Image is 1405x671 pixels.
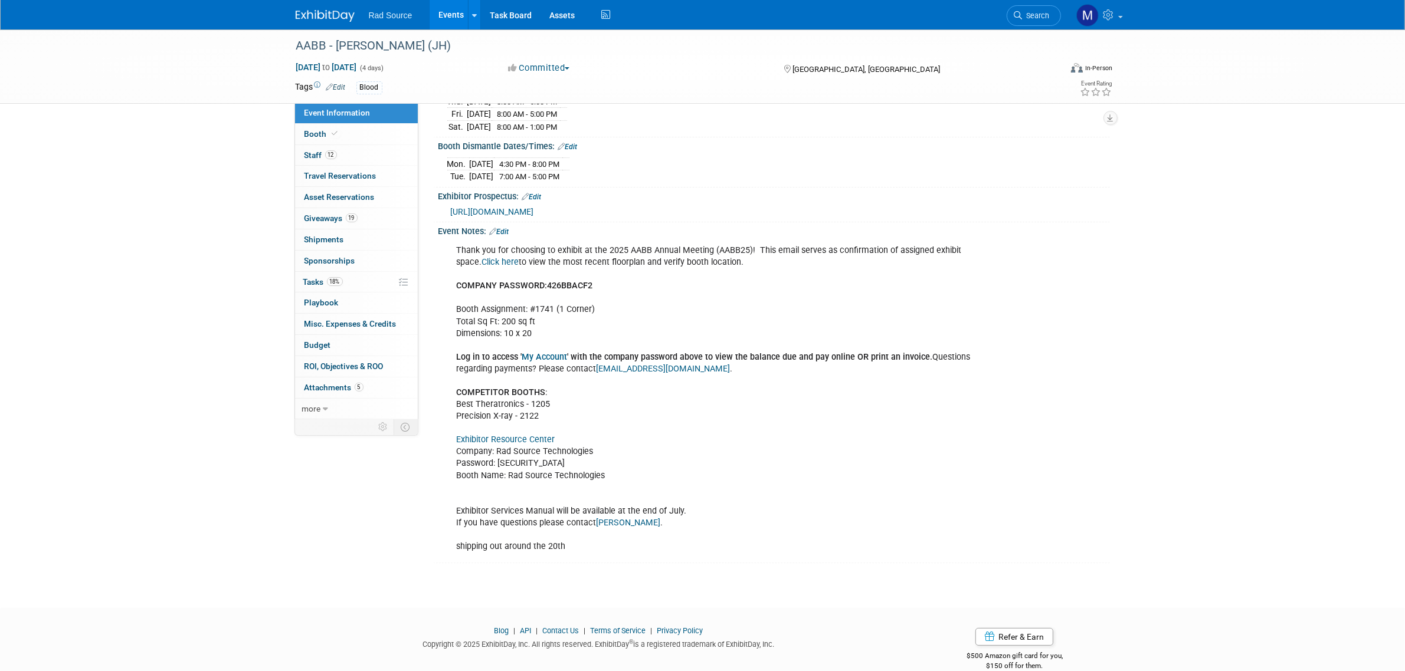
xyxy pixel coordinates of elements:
a: [URL][DOMAIN_NAME] [451,207,534,216]
span: Asset Reservations [304,192,375,202]
div: In-Person [1085,64,1112,73]
a: Terms of Service [590,626,646,635]
td: [DATE] [467,120,492,133]
span: Event Information [304,108,371,117]
a: Attachments5 [295,377,418,398]
a: Edit [326,83,346,91]
a: Booth [295,124,418,144]
a: [PERSON_NAME] [597,518,661,528]
a: My Account [522,352,568,362]
div: Event Notes: [438,222,1110,238]
b: Log in to access ' ' with the company password above to view the balance due and pay online OR pr... [457,352,933,362]
a: Giveaways19 [295,208,418,229]
td: Toggle Event Tabs [394,419,418,435]
img: Melissa Conboy [1076,4,1099,27]
a: ROI, Objectives & ROO [295,356,418,377]
span: 7:00 AM - 5:00 PM [500,172,560,181]
sup: ® [629,639,633,645]
a: Refer & Earn [975,628,1053,646]
span: Attachments [304,383,363,392]
b: COMPANY PASSWORD: [457,281,548,291]
span: Tasks [303,277,343,287]
span: Travel Reservations [304,171,376,180]
div: Booth Dismantle Dates/Times: [438,137,1110,153]
a: Asset Reservations [295,187,418,208]
a: Privacy Policy [657,626,703,635]
span: | [510,626,518,635]
a: API [520,626,531,635]
a: [EMAIL_ADDRESS][DOMAIN_NAME] [597,364,731,374]
a: Event Information [295,103,418,123]
div: $500 Amazon gift card for you, [919,643,1110,670]
b: 426BBACF2 [548,281,593,291]
span: [DATE] [DATE] [296,62,358,73]
span: [GEOGRAPHIC_DATA], [GEOGRAPHIC_DATA] [792,65,940,74]
td: Personalize Event Tab Strip [374,419,394,435]
span: 4:30 PM - 8:00 PM [500,160,560,169]
a: Edit [558,143,578,151]
div: AABB - [PERSON_NAME] (JH) [292,35,1043,57]
span: 12 [325,150,337,159]
div: Event Rating [1080,81,1112,87]
div: Exhibitor Prospectus: [438,188,1110,203]
div: Event Format [991,61,1113,79]
a: Exhibitor Resource Center [457,435,555,445]
span: Staff [304,150,337,160]
a: Edit [490,228,509,236]
a: Staff12 [295,145,418,166]
div: Copyright © 2025 ExhibitDay, Inc. All rights reserved. ExhibitDay is a registered trademark of Ex... [296,636,902,650]
b: BOOTHS [512,387,546,397]
span: Giveaways [304,213,358,223]
span: 8:00 AM - 5:00 PM [497,110,558,119]
span: Booth [304,129,340,139]
a: Click here [482,257,519,267]
span: 19 [346,213,358,222]
a: Edit [522,193,542,201]
img: Format-Inperson.png [1071,63,1083,73]
div: $150 off for them. [919,661,1110,671]
a: more [295,399,418,419]
span: Shipments [304,235,344,244]
span: | [533,626,541,635]
span: 5 [355,383,363,392]
td: Fri. [447,108,467,121]
a: Tasks18% [295,272,418,292]
a: Budget [295,335,418,356]
div: Blood [356,81,382,94]
td: Sat. [447,120,467,133]
td: [DATE] [470,170,494,183]
a: Sponsorships [295,251,418,271]
span: 8:00 AM - 5:00 PM [497,97,558,106]
span: (4 days) [359,64,384,72]
span: 8:00 AM - 1:00 PM [497,123,558,131]
a: Search [1007,5,1061,26]
td: Tue. [447,170,470,183]
a: Misc. Expenses & Credits [295,314,418,334]
i: Booth reservation complete [332,130,338,137]
td: Mon. [447,157,470,170]
span: Misc. Expenses & Credits [304,319,397,328]
span: ROI, Objectives & ROO [304,361,384,371]
a: Playbook [295,292,418,313]
span: to [321,63,332,72]
td: [DATE] [470,157,494,170]
span: Playbook [304,298,339,307]
span: | [581,626,588,635]
button: Committed [504,62,574,74]
span: more [302,404,321,413]
a: Travel Reservations [295,166,418,186]
td: [DATE] [467,108,492,121]
span: | [647,626,655,635]
img: ExhibitDay [296,10,355,22]
span: Rad Source [369,11,412,20]
span: Search [1023,11,1050,20]
span: 18% [327,277,343,286]
b: COMPETITOR [457,387,510,397]
td: Tags [296,81,346,94]
span: Budget [304,340,331,350]
a: Shipments [295,229,418,250]
div: Thank you for choosing to exhibit at the 2025 AABB Annual Meeting (AABB25)! This email serves as ... [448,239,980,558]
a: Blog [494,626,509,635]
span: Sponsorships [304,256,355,265]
